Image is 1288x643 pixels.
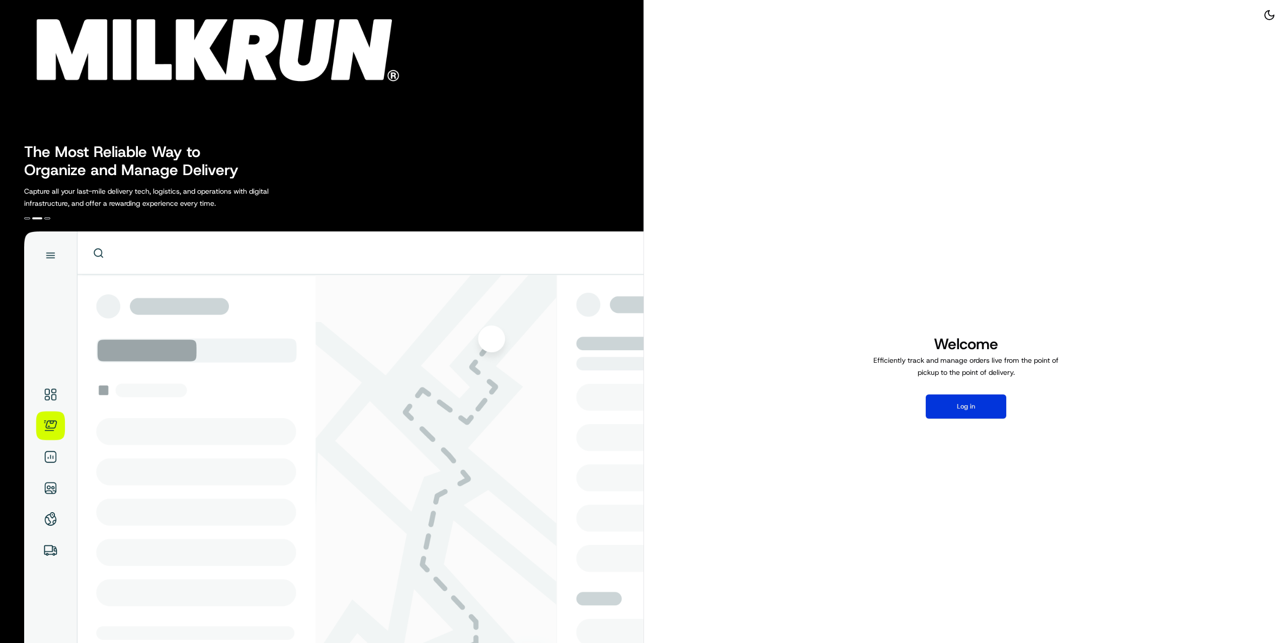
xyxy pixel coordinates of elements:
h1: Welcome [869,334,1063,354]
h2: The Most Reliable Way to Organize and Manage Delivery [24,143,250,179]
p: Capture all your last-mile delivery tech, logistics, and operations with digital infrastructure, ... [24,185,314,209]
img: Company Logo [6,6,411,87]
p: Efficiently track and manage orders live from the point of pickup to the point of delivery. [869,354,1063,378]
button: Log in [926,394,1006,419]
